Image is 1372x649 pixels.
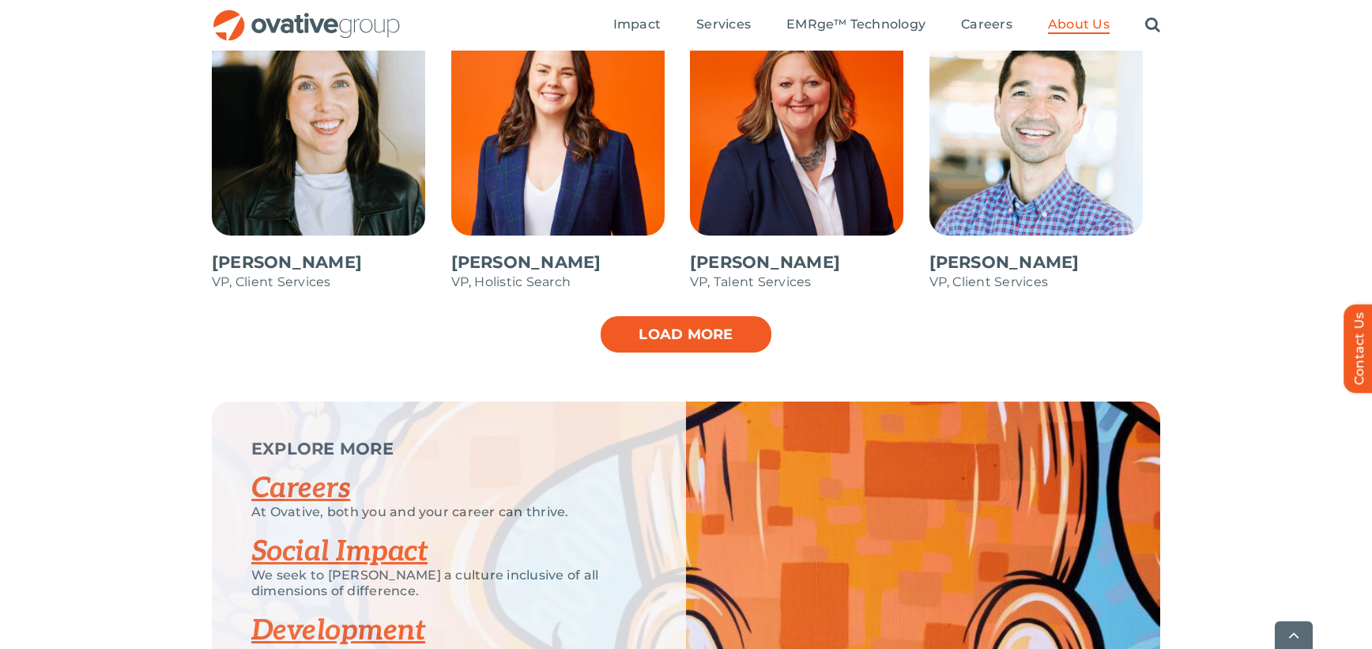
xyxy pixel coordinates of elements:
span: Careers [961,17,1012,32]
a: Services [696,17,751,34]
a: Careers [251,471,350,506]
a: Impact [613,17,661,34]
a: Load more [599,315,773,354]
a: Development [251,613,425,648]
a: Careers [961,17,1012,34]
p: At Ovative, both you and your career can thrive. [251,504,646,520]
span: Services [696,17,751,32]
a: OG_Full_horizontal_RGB [212,8,401,23]
span: About Us [1048,17,1110,32]
a: Social Impact [251,534,428,569]
a: Search [1145,17,1160,34]
a: About Us [1048,17,1110,34]
span: Impact [613,17,661,32]
a: EMRge™ Technology [786,17,925,34]
span: EMRge™ Technology [786,17,925,32]
p: EXPLORE MORE [251,441,646,457]
p: We seek to [PERSON_NAME] a culture inclusive of all dimensions of difference. [251,568,646,599]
